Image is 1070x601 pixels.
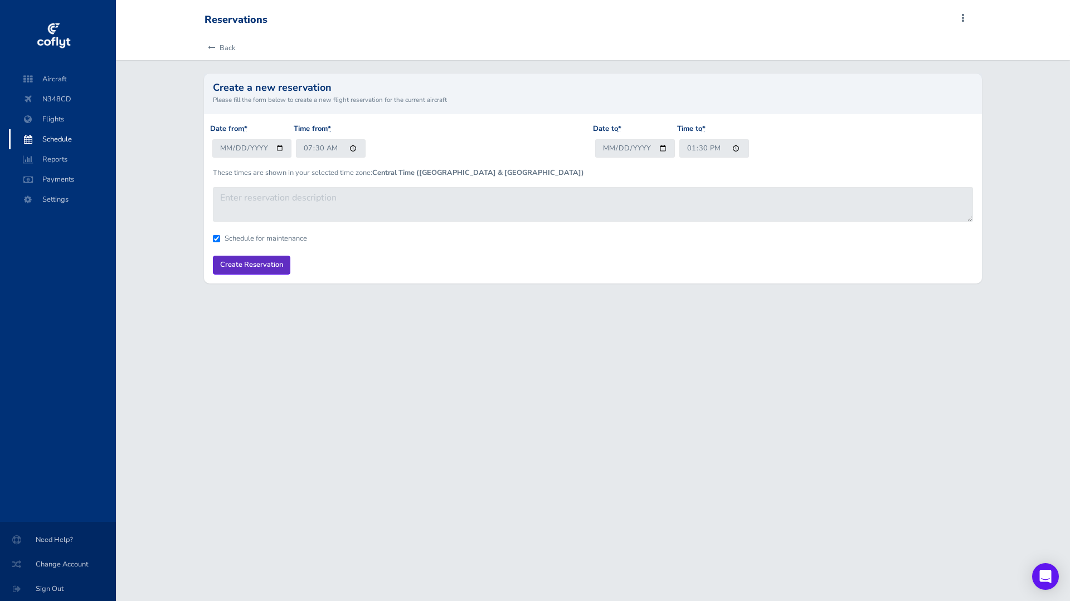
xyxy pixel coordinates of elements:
[13,579,103,599] span: Sign Out
[20,189,105,209] span: Settings
[20,169,105,189] span: Payments
[20,69,105,89] span: Aircraft
[35,19,72,53] img: coflyt logo
[20,89,105,109] span: N348CD
[20,149,105,169] span: Reports
[702,124,706,134] abbr: required
[13,530,103,550] span: Need Help?
[328,124,331,134] abbr: required
[20,129,105,149] span: Schedule
[13,554,103,574] span: Change Account
[213,167,974,178] p: These times are shown in your selected time zone:
[618,124,621,134] abbr: required
[225,235,307,242] label: Schedule for maintenance
[677,123,706,135] label: Time to
[213,82,974,92] h2: Create a new reservation
[372,168,584,178] b: Central Time ([GEOGRAPHIC_DATA] & [GEOGRAPHIC_DATA])
[213,95,974,105] small: Please fill the form below to create a new flight reservation for the current aircraft
[20,109,105,129] span: Flights
[205,36,235,60] a: Back
[294,123,331,135] label: Time from
[205,14,267,26] div: Reservations
[210,123,247,135] label: Date from
[593,123,621,135] label: Date to
[1032,563,1059,590] div: Open Intercom Messenger
[244,124,247,134] abbr: required
[213,256,290,274] input: Create Reservation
